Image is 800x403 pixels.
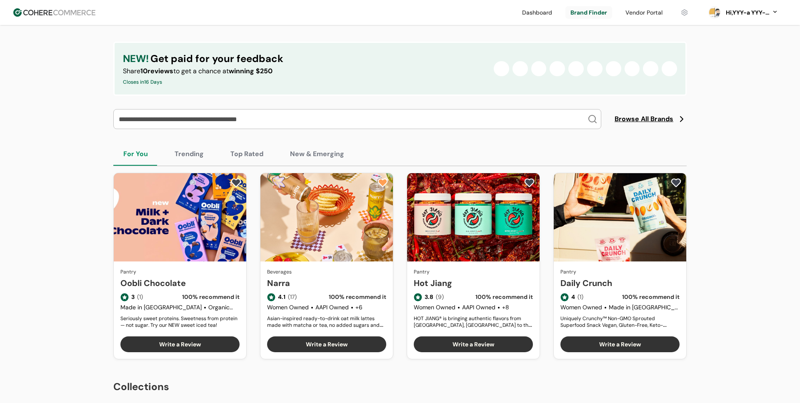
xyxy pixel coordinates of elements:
a: Oobli Chocolate [120,277,240,289]
a: Browse All Brands [615,114,687,124]
span: Get paid for your feedback [150,51,283,66]
button: Write a Review [120,336,240,352]
span: to get a chance at [173,67,229,75]
button: Write a Review [560,336,680,352]
span: winning $250 [229,67,272,75]
button: Hi,YYY-a YYY-aa [724,8,778,17]
button: add to favorite [669,177,683,189]
button: add to favorite [229,177,243,189]
span: NEW! [123,51,149,66]
svg: 0 percent [708,6,721,19]
span: Browse All Brands [615,114,673,124]
button: add to favorite [376,177,390,189]
button: Top Rated [220,142,273,166]
h2: Collections [113,379,687,394]
button: add to favorite [522,177,536,189]
button: Write a Review [267,336,386,352]
a: Hot Jiang [414,277,533,289]
button: Trending [165,142,214,166]
img: Cohere Logo [13,8,95,17]
button: For You [113,142,158,166]
button: New & Emerging [280,142,354,166]
span: 10 reviews [140,67,173,75]
div: Closes in 16 Days [123,78,283,86]
span: Share [123,67,140,75]
a: Daily Crunch [560,277,680,289]
div: Hi, YYY-a YYY-aa [724,8,770,17]
a: Narra [267,277,386,289]
button: Write a Review [414,336,533,352]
